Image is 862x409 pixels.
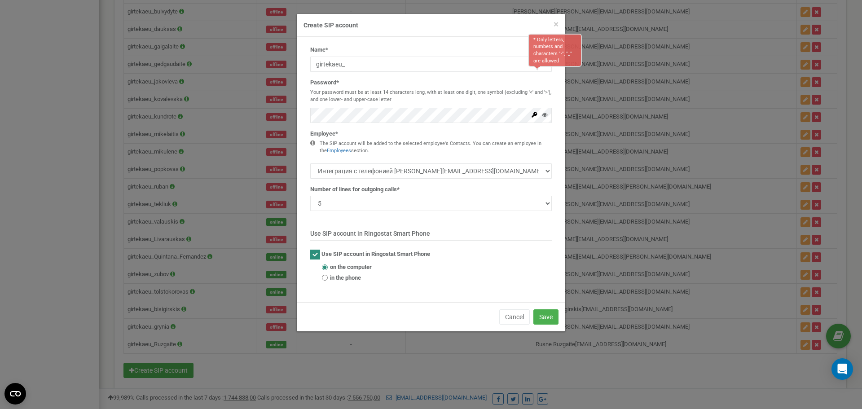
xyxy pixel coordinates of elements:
p: Your password must be at least 14 characters long, with at least one digit, one symbol (excluding... [310,89,552,103]
span: on the computer [330,263,372,272]
a: Employees [327,148,351,154]
label: Name* [310,46,328,54]
div: Open Intercom Messenger [831,358,853,380]
button: Cancel [499,309,530,325]
input: on the computer [322,264,328,270]
button: Open CMP widget [4,383,26,405]
div: * Only letters, numbers and characters "-", "_" are allowed [528,34,582,67]
span: in the phone [330,274,361,282]
button: Save [533,309,559,325]
input: Name [310,57,552,72]
input: in the phone [322,275,328,281]
span: Use SIP account in Ringostat Smart Phone [321,251,430,258]
h4: Create SIP account [303,21,559,30]
label: Employee* [310,130,338,138]
label: Password* [310,79,339,87]
p: Use SIP account in Ringostat Smart Phone [310,229,552,241]
span: × [554,19,559,30]
label: Number of lines for outgoing calls* [310,185,400,194]
div: The SIP account will be added to the selected employee's Contacts. You can create an employee in ... [320,140,552,154]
